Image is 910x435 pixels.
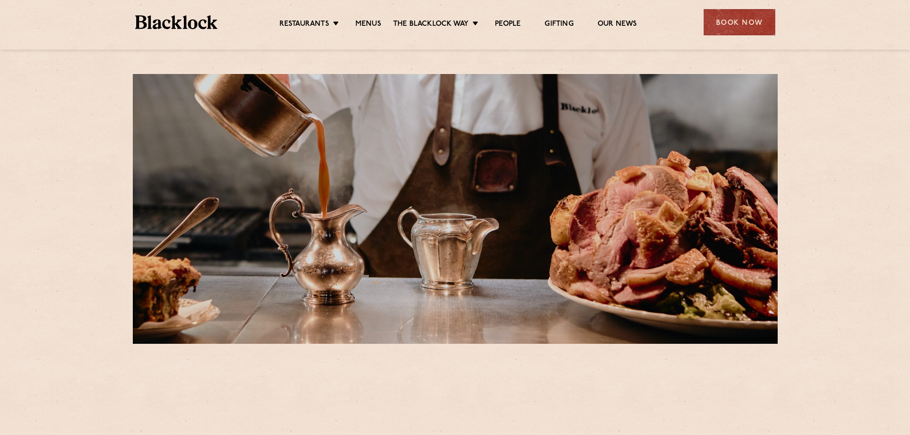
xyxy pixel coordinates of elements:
a: Restaurants [279,20,329,30]
a: Gifting [545,20,573,30]
a: The Blacklock Way [393,20,469,30]
a: Our News [598,20,637,30]
a: People [495,20,521,30]
a: Menus [355,20,381,30]
div: Book Now [704,9,775,35]
img: BL_Textured_Logo-footer-cropped.svg [135,15,218,29]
